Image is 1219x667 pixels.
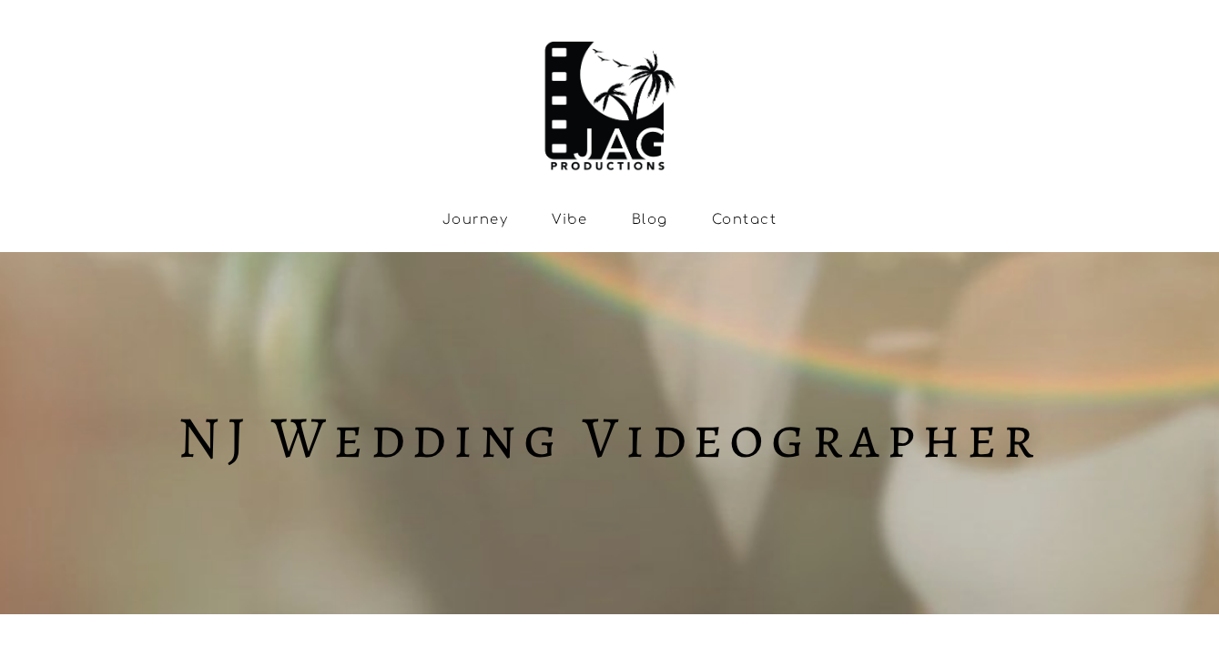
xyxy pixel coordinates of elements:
a: Journey [442,211,508,227]
a: Vibe [552,211,587,227]
a: Blog [632,211,668,227]
img: NJ Wedding Videographer | JAG Productions [537,25,681,176]
a: Contact [712,211,777,227]
h1: NJ Wedding Videographer [25,411,1194,463]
